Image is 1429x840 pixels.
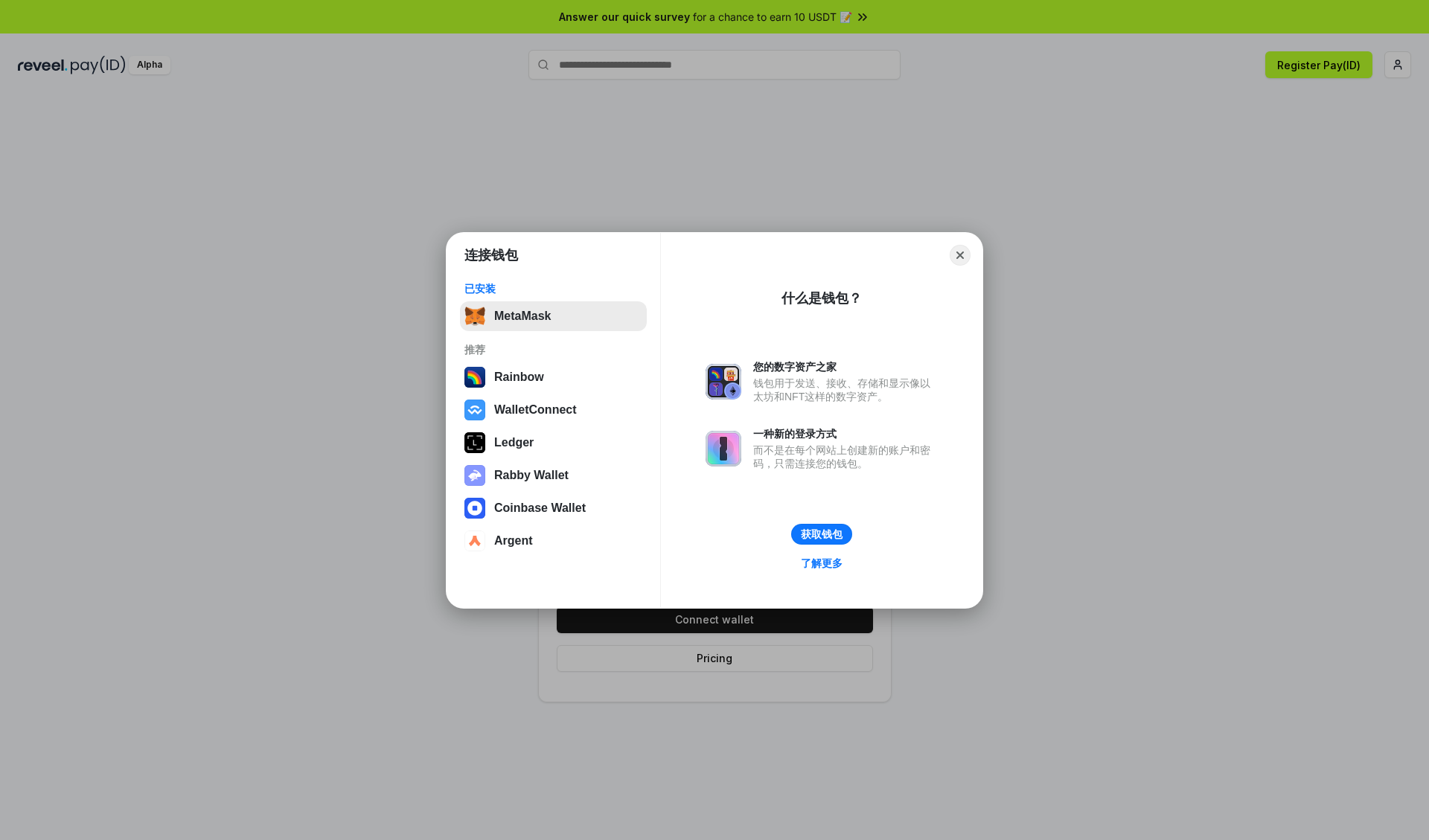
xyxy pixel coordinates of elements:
[464,246,518,264] h1: 连接钱包
[464,306,485,327] img: svg+xml,%3Csvg%20fill%3D%22none%22%20height%3D%2233%22%20viewBox%3D%220%200%2035%2033%22%20width%...
[460,395,647,425] button: WalletConnect
[494,310,551,323] div: MetaMask
[801,528,843,541] div: 获取钱包
[753,427,938,440] div: 一种新的登录方式
[460,493,647,523] button: Coinbase Wallet
[706,431,741,467] img: svg+xml,%3Csvg%20xmlns%3D%22http%3A%2F%2Fwww.w3.org%2F2000%2Fsvg%22%20fill%3D%22none%22%20viewBox...
[494,371,544,384] div: Rainbow
[464,465,485,486] img: svg+xml,%3Csvg%20xmlns%3D%22http%3A%2F%2Fwww.w3.org%2F2000%2Fsvg%22%20fill%3D%22none%22%20viewBox...
[460,428,647,458] button: Ledger
[460,362,647,392] button: Rainbow
[494,403,577,417] div: WalletConnect
[460,526,647,556] button: Argent
[464,343,642,356] div: 推荐
[753,443,938,470] div: 而不是在每个网站上创建新的账户和密码，只需连接您的钱包。
[494,436,534,449] div: Ledger
[753,376,938,403] div: 钱包用于发送、接收、存储和显示像以太坊和NFT这样的数字资产。
[460,301,647,331] button: MetaMask
[753,360,938,373] div: 您的数字资产之家
[801,557,843,570] div: 了解更多
[464,400,485,420] img: svg+xml,%3Csvg%20width%3D%2228%22%20height%3D%2228%22%20viewBox%3D%220%200%2028%2028%22%20fill%3D...
[494,501,586,515] div: Coinbase Wallet
[464,282,642,295] div: 已安装
[791,524,852,545] button: 获取钱包
[464,367,485,388] img: svg+xml,%3Csvg%20width%3D%22120%22%20height%3D%22120%22%20viewBox%3D%220%200%20120%20120%22%20fil...
[494,534,533,548] div: Argent
[706,364,741,400] img: svg+xml,%3Csvg%20xmlns%3D%22http%3A%2F%2Fwww.w3.org%2F2000%2Fsvg%22%20fill%3D%22none%22%20viewBox...
[460,461,647,490] button: Rabby Wallet
[464,432,485,453] img: svg+xml,%3Csvg%20xmlns%3D%22http%3A%2F%2Fwww.w3.org%2F2000%2Fsvg%22%20width%3D%2228%22%20height%3...
[792,554,851,573] a: 了解更多
[781,289,862,307] div: 什么是钱包？
[494,469,569,482] div: Rabby Wallet
[950,245,971,266] button: Close
[464,530,485,551] img: svg+xml,%3Csvg%20width%3D%2228%22%20height%3D%2228%22%20viewBox%3D%220%200%2028%2028%22%20fill%3D...
[464,498,485,519] img: svg+xml,%3Csvg%20width%3D%2228%22%20height%3D%2228%22%20viewBox%3D%220%200%2028%2028%22%20fill%3D...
